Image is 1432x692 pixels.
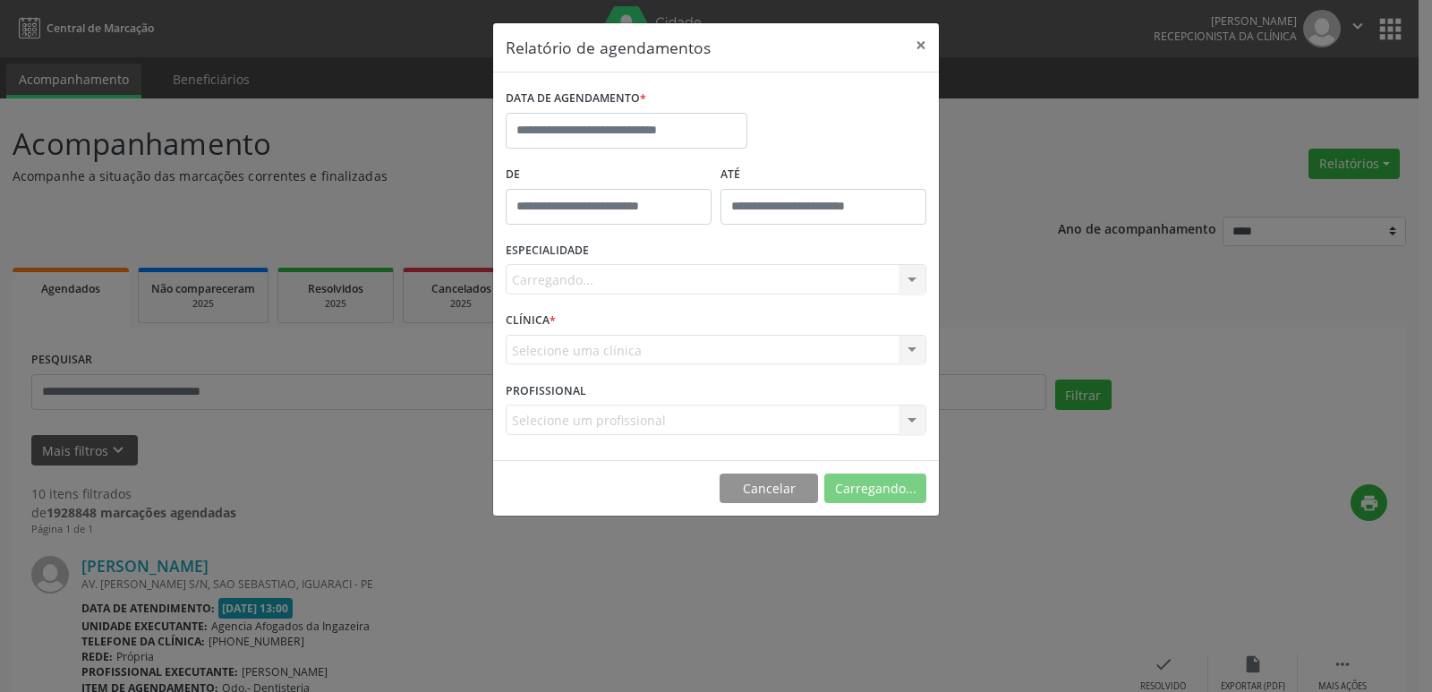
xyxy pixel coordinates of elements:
button: Cancelar [720,474,818,504]
button: Carregando... [824,474,926,504]
label: De [506,161,712,189]
h5: Relatório de agendamentos [506,36,711,59]
label: ESPECIALIDADE [506,237,589,265]
label: CLÍNICA [506,307,556,335]
label: DATA DE AGENDAMENTO [506,85,646,113]
label: ATÉ [720,161,926,189]
button: Close [903,23,939,67]
label: PROFISSIONAL [506,377,586,405]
